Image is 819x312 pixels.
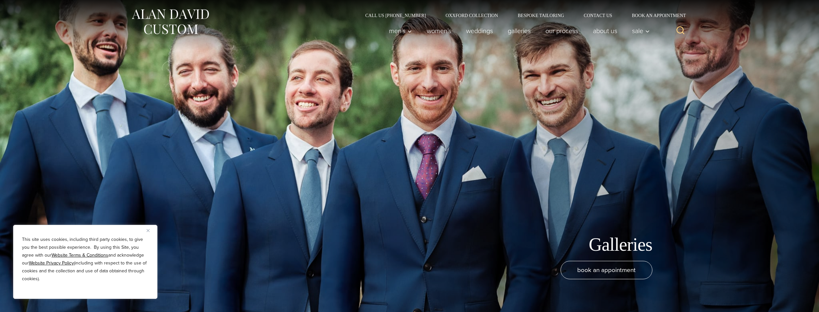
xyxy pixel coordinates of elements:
a: Contact Us [574,13,622,18]
nav: Secondary Navigation [356,13,688,18]
a: About Us [585,24,624,37]
a: book an appointment [561,261,652,279]
h1: Galleries [589,234,652,256]
button: Close [147,226,154,234]
a: Our Process [538,24,585,37]
img: Alan David Custom [131,7,210,36]
a: Women’s [419,24,459,37]
button: View Search Form [673,23,688,39]
a: Galleries [500,24,538,37]
a: Oxxford Collection [436,13,508,18]
img: Close [147,229,150,232]
a: Bespoke Tailoring [508,13,574,18]
a: Website Privacy Policy [29,260,74,266]
span: Sale [632,28,650,34]
span: book an appointment [577,265,636,275]
p: This site uses cookies, including third party cookies, to give you the best possible experience. ... [22,236,149,283]
a: Website Terms & Conditions [51,252,108,259]
a: Call Us [PHONE_NUMBER] [356,13,436,18]
a: weddings [459,24,500,37]
span: Men’s [389,28,412,34]
a: Book an Appointment [622,13,688,18]
nav: Primary Navigation [381,24,653,37]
